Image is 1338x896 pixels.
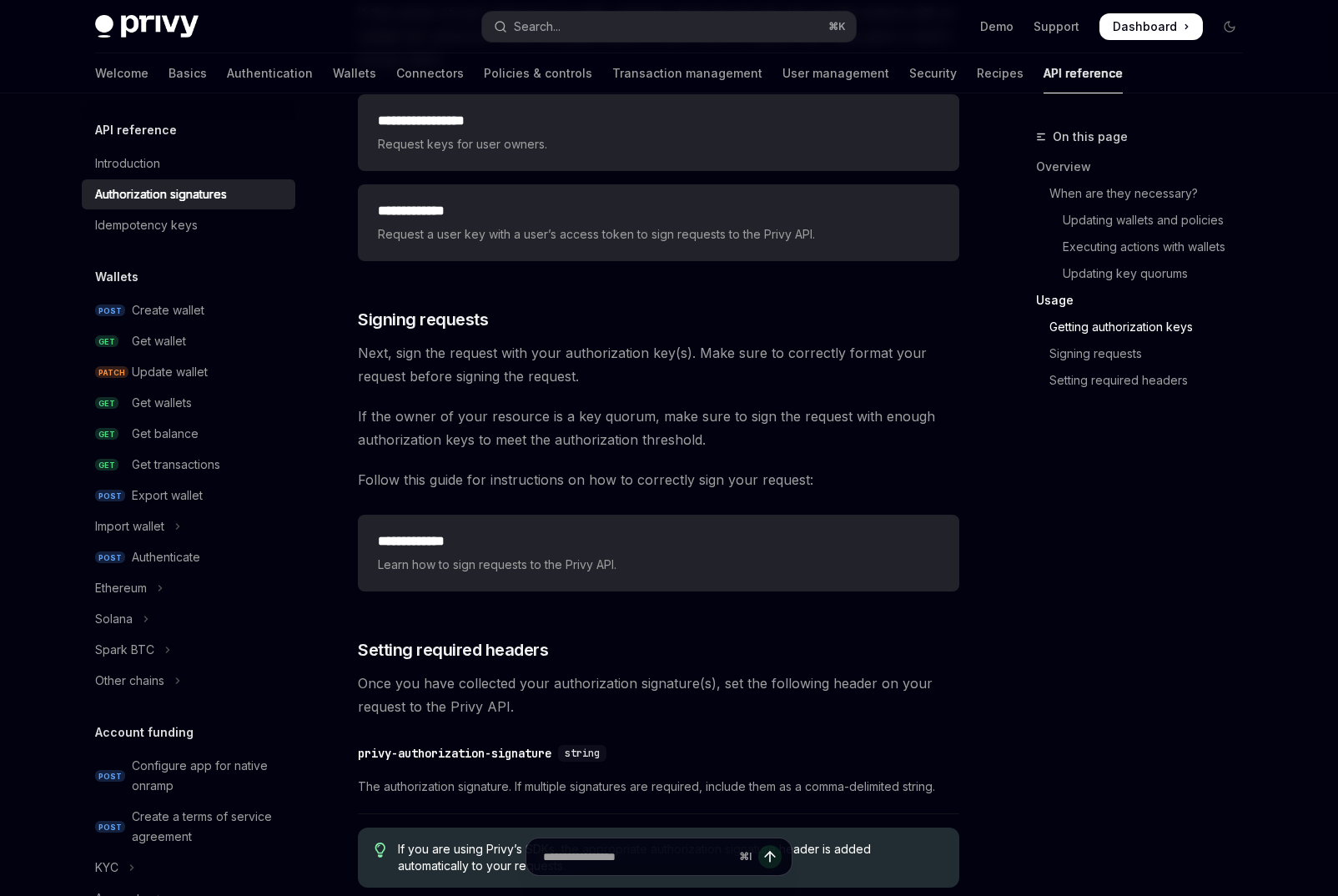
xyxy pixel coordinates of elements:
[782,53,889,93] a: User management
[95,335,118,348] span: GET
[95,215,198,235] div: Idempotency keys
[82,450,295,480] a: GETGet transactions
[1099,13,1203,40] a: Dashboard
[82,326,295,356] a: GETGet wallet
[1036,154,1256,180] a: Overview
[82,357,295,387] a: PATCHUpdate wallet
[358,638,548,662] span: Setting required headers
[95,305,125,317] span: POST
[95,821,125,833] span: POST
[82,419,295,449] a: GETGet balance
[1036,180,1256,207] a: When are they necessary?
[1036,234,1256,260] a: Executing actions with wallets
[95,516,164,536] div: Import wallet
[82,295,295,325] a: POSTCreate wallet
[132,424,199,444] div: Get balance
[1113,18,1177,35] span: Dashboard
[82,802,295,852] a: POSTCreate a terms of service agreement
[82,635,295,665] button: Toggle Spark BTC section
[95,428,118,440] span: GET
[132,362,208,382] div: Update wallet
[358,515,959,591] a: **** **** ***Learn how to sign requests to the Privy API.
[82,481,295,511] a: POSTExport wallet
[543,838,732,875] input: Ask a question...
[132,455,220,475] div: Get transactions
[95,722,194,742] h5: Account funding
[1216,13,1243,40] button: Toggle dark mode
[82,751,295,801] a: POSTConfigure app for native onramp
[909,53,957,93] a: Security
[1036,287,1256,314] a: Usage
[132,331,186,351] div: Get wallet
[1036,367,1256,394] a: Setting required headers
[1034,18,1079,35] a: Support
[95,184,227,204] div: Authorization signatures
[95,15,199,38] img: dark logo
[396,53,464,93] a: Connectors
[95,578,147,598] div: Ethereum
[95,120,177,140] h5: API reference
[358,745,551,762] div: privy-authorization-signature
[95,640,154,660] div: Spark BTC
[82,542,295,572] a: POSTAuthenticate
[378,134,939,154] span: Request keys for user owners.
[95,459,118,471] span: GET
[95,858,118,878] div: KYC
[132,547,200,567] div: Authenticate
[482,12,856,42] button: Open search
[95,154,160,174] div: Introduction
[82,511,295,541] button: Toggle Import wallet section
[378,224,939,244] span: Request a user key with a user’s access token to sign requests to the Privy API.
[82,148,295,179] a: Introduction
[358,777,959,797] span: The authorization signature. If multiple signatures are required, include them as a comma-delimit...
[132,393,192,413] div: Get wallets
[1053,127,1128,147] span: On this page
[82,604,295,634] button: Toggle Solana section
[1036,340,1256,367] a: Signing requests
[95,53,148,93] a: Welcome
[514,17,561,37] div: Search...
[358,341,959,388] span: Next, sign the request with your authorization key(s). Make sure to correctly format your request...
[977,53,1024,93] a: Recipes
[358,184,959,261] a: **** **** ***Request a user key with a user’s access token to sign requests to the Privy API.
[82,179,295,209] a: Authorization signatures
[484,53,592,93] a: Policies & controls
[95,397,118,410] span: GET
[132,486,203,506] div: Export wallet
[758,845,782,868] button: Send message
[358,672,959,718] span: Once you have collected your authorization signature(s), set the following header on your request...
[169,53,207,93] a: Basics
[1036,314,1256,340] a: Getting authorization keys
[378,555,939,575] span: Learn how to sign requests to the Privy API.
[1036,260,1256,287] a: Updating key quorums
[132,300,204,320] div: Create wallet
[82,666,295,696] button: Toggle Other chains section
[132,807,285,847] div: Create a terms of service agreement
[95,770,125,783] span: POST
[1036,207,1256,234] a: Updating wallets and policies
[95,366,128,379] span: PATCH
[82,210,295,240] a: Idempotency keys
[358,468,959,491] span: Follow this guide for instructions on how to correctly sign your request:
[95,609,133,629] div: Solana
[565,747,600,760] span: string
[82,573,295,603] button: Toggle Ethereum section
[333,53,376,93] a: Wallets
[227,53,313,93] a: Authentication
[82,388,295,418] a: GETGet wallets
[358,308,488,331] span: Signing requests
[82,853,295,883] button: Toggle KYC section
[828,20,846,33] span: ⌘ K
[95,671,164,691] div: Other chains
[1044,53,1123,93] a: API reference
[95,267,138,287] h5: Wallets
[132,756,285,796] div: Configure app for native onramp
[95,551,125,564] span: POST
[358,405,959,451] span: If the owner of your resource is a key quorum, make sure to sign the request with enough authoriz...
[980,18,1014,35] a: Demo
[612,53,762,93] a: Transaction management
[95,490,125,502] span: POST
